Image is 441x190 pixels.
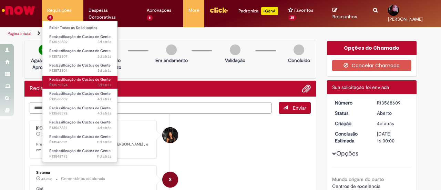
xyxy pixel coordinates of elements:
[155,57,188,64] p: Em andamento
[288,57,310,64] p: Concluído
[162,172,178,188] div: System
[377,99,409,106] div: R13568609
[42,76,118,89] a: Aberto R13572294 : Reclassificação de Custos de Gente
[49,134,111,139] span: Reclassificação de Custos de Gente
[293,105,306,111] span: Enviar
[42,104,118,117] a: Aberto R13568592 : Reclassificação de Custos de Gente
[327,41,417,55] div: Opções do Chamado
[39,44,49,55] img: check-circle-green.png
[47,15,53,21] span: 9
[302,84,311,93] button: Adicionar anexos
[330,99,372,106] dt: Número
[41,177,52,181] time: 25/09/2025 19:16:06
[36,126,151,130] div: [PERSON_NAME]
[49,139,111,145] span: R13548819
[377,120,394,127] span: 4d atrás
[288,15,296,21] span: 25
[332,84,389,90] span: Sua solicitação foi enviada
[30,102,271,113] textarea: Digite sua mensagem aqui...
[61,176,105,182] small: Comentários adicionais
[42,62,118,74] a: Aberto R13572304 : Reclassificação de Custos de Gente
[377,120,409,127] div: 25/09/2025 19:15:53
[332,13,357,20] span: Rascunhos
[98,82,111,88] time: 26/09/2025 19:21:48
[42,119,118,131] a: Aberto R13567821 : Reclassificação de Custos de Gente
[97,154,111,159] span: 11d atrás
[330,110,372,117] dt: Status
[49,154,111,159] span: R13548793
[209,5,228,15] img: click_logo_yellow_360x200.png
[388,16,423,22] span: [PERSON_NAME]
[279,102,311,114] button: Enviar
[36,142,151,152] p: Prezado(a), Sua solicitação foi aprovada por [PERSON_NAME] , e em breve estaremos atuando.
[332,176,384,182] b: Mundo origem do custo
[49,97,111,102] span: R13568609
[238,7,278,15] div: Padroniza
[166,44,177,55] img: img-circle-grey.png
[49,54,111,59] span: R13572307
[332,7,363,20] a: Rascunhos
[27,57,61,71] p: Aguardando Aprovação
[230,44,240,55] img: img-circle-grey.png
[49,91,111,96] span: Reclassificação de Custos de Gente
[42,33,118,46] a: Aberto R13572309 : Reclassificação de Custos de Gente
[98,68,111,73] span: 3d atrás
[42,47,118,60] a: Aberto R13572307 : Reclassificação de Custos de Gente
[169,171,172,188] span: S
[41,132,52,137] span: 3d atrás
[49,39,111,45] span: R13572309
[8,31,31,36] a: Página inicial
[98,39,111,44] span: 3d atrás
[49,77,111,82] span: Reclassificação de Custos de Gente
[49,34,111,39] span: Reclassificação de Custos de Gente
[49,63,111,68] span: Reclassificação de Custos de Gente
[41,177,52,181] span: 4d atrás
[377,120,394,127] time: 25/09/2025 19:15:53
[49,68,111,73] span: R13572304
[49,48,111,53] span: Reclassificação de Custos de Gente
[42,147,118,160] a: Aberto R13548793 : Reclassificação de Custos de Gente
[377,130,409,144] div: [DATE] 16:00:00
[42,24,118,32] a: Exibir Todas as Solicitações
[98,39,111,44] time: 26/09/2025 19:34:49
[97,154,111,159] time: 18/09/2025 18:13:10
[98,97,111,102] span: 4d atrás
[5,27,289,40] ul: Trilhas de página
[98,82,111,88] span: 3d atrás
[147,15,153,21] span: 6
[47,7,71,14] span: Requisições
[330,120,372,127] dt: Criação
[42,21,118,162] ul: Requisições
[1,3,36,17] img: ServiceNow
[332,60,412,71] button: Cancelar Chamado
[188,7,199,14] span: More
[97,139,111,144] span: 11d atrás
[49,120,111,125] span: Reclassificação de Custos de Gente
[377,110,409,117] div: Aberto
[49,106,111,111] span: Reclassificação de Custos de Gente
[49,111,111,116] span: R13568592
[98,54,111,59] time: 26/09/2025 19:33:19
[98,125,111,130] span: 4d atrás
[294,44,304,55] img: img-circle-grey.png
[36,171,151,175] div: Sistema
[30,86,117,92] h2: Reclassificação de Custos de Gente Histórico de tíquete
[89,7,136,21] span: Despesas Corporativas
[261,7,278,15] p: +GenAi
[162,127,178,143] div: Maria Julia Modesto Leriano
[98,111,111,116] span: 4d atrás
[225,57,245,64] p: Validação
[41,132,52,137] time: 26/09/2025 17:05:23
[42,133,118,146] a: Aberto R13548819 : Reclassificação de Custos de Gente
[49,148,111,153] span: Reclassificação de Custos de Gente
[97,139,111,144] time: 18/09/2025 18:25:15
[42,90,118,103] a: Aberto R13568609 : Reclassificação de Custos de Gente
[49,125,111,131] span: R13567821
[49,82,111,88] span: R13572294
[330,130,372,144] dt: Conclusão Estimada
[147,7,171,14] span: Aprovações
[98,54,111,59] span: 3d atrás
[294,7,313,14] span: Favoritos
[332,183,380,189] span: Centros de excelência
